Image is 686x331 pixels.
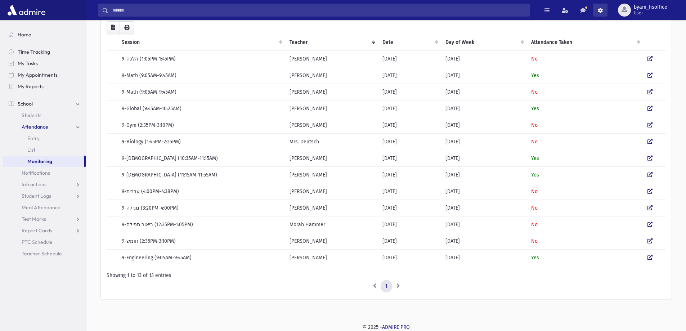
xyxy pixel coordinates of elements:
td: [DATE] [441,84,527,100]
span: Infractions [22,181,46,188]
td: No [527,117,643,133]
span: PTC Schedule [22,239,53,245]
td: [PERSON_NAME] [285,117,378,133]
span: List [27,147,35,153]
td: [DATE] [441,117,527,133]
a: Students [3,109,86,121]
td: Morah Hammer [285,216,378,233]
th: Session: activate to sort column ascending [117,34,285,51]
a: School [3,98,86,109]
a: Monitoring [3,156,84,167]
span: User [634,10,667,16]
th: Teacher: activate to sort column ascending [285,34,378,51]
button: CSV [107,21,120,34]
td: [DATE] [441,166,527,183]
td: 9-[DEMOGRAPHIC_DATA] (11:15AM-11:55AM) [117,166,285,183]
a: My Appointments [3,69,86,81]
span: Students [22,112,41,118]
button: Print [120,21,134,34]
td: [DATE] [378,84,441,100]
td: 9-חומש (2:35PM-3:10PM) [117,233,285,249]
td: Yes [527,100,643,117]
td: Yes [527,150,643,166]
td: Yes [527,67,643,84]
td: [DATE] [378,67,441,84]
td: [PERSON_NAME] [285,50,378,67]
td: [DATE] [378,200,441,216]
span: School [18,100,33,107]
td: [DATE] [441,50,527,67]
td: [PERSON_NAME] [285,249,378,266]
div: © 2025 - [98,323,674,331]
td: [PERSON_NAME] [285,84,378,100]
span: Attendance [22,124,48,130]
a: PTC Schedule [3,236,86,248]
td: 9-Math (9:05AM-9:45AM) [117,67,285,84]
th: Date: activate to sort column ascending [378,34,441,51]
a: Entry [3,133,86,144]
td: [DATE] [378,216,441,233]
td: [DATE] [441,150,527,166]
td: [DATE] [441,133,527,150]
span: Monitoring [27,158,52,165]
span: Time Tracking [18,49,50,55]
span: Report Cards [22,227,52,234]
td: No [527,50,643,67]
td: [PERSON_NAME] [285,183,378,200]
a: ADMIRE PRO [382,324,410,330]
span: Entry [27,135,40,142]
div: Showing 1 to 13 of 13 entries [107,272,666,279]
td: 9-Gym (2:35PM-3:10PM) [117,117,285,133]
td: [PERSON_NAME] [285,166,378,183]
img: AdmirePro [6,3,47,17]
td: No [527,133,643,150]
td: 9-[DEMOGRAPHIC_DATA] (10:35AM-11:15AM) [117,150,285,166]
td: [DATE] [441,183,527,200]
td: No [527,84,643,100]
span: byam_hsoffice [634,4,667,10]
td: 9-עברית (4:00PM-4:38PM) [117,183,285,200]
span: My Tasks [18,60,38,67]
td: 9-הלכה (1:05PM-1:45PM) [117,50,285,67]
a: Notifications [3,167,86,179]
td: [DATE] [378,166,441,183]
td: Mrs. Deutsch [285,133,378,150]
td: [DATE] [378,133,441,150]
td: [DATE] [441,233,527,249]
a: List [3,144,86,156]
td: [PERSON_NAME] [285,150,378,166]
td: No [527,216,643,233]
a: Infractions [3,179,86,190]
td: [DATE] [378,117,441,133]
td: No [527,200,643,216]
td: [DATE] [441,249,527,266]
th: Attendance Taken: activate to sort column ascending [527,34,643,51]
td: [DATE] [441,100,527,117]
input: Search [108,4,529,17]
td: 9-Engineering (9:05AM-9:45AM) [117,249,285,266]
span: Teacher Schedule [22,250,62,257]
a: Meal Attendance [3,202,86,213]
td: [DATE] [441,200,527,216]
td: No [527,233,643,249]
span: Meal Attendance [22,204,60,211]
span: Test Marks [22,216,46,222]
span: Home [18,31,31,38]
td: [DATE] [378,249,441,266]
a: Student Logs [3,190,86,202]
td: 9-Math (9:05AM-9:45AM) [117,84,285,100]
td: 9-Biology (1:45PM-2:25PM) [117,133,285,150]
a: My Reports [3,81,86,92]
a: Home [3,29,86,40]
td: 9-Global (9:45AM-10:25AM) [117,100,285,117]
td: [DATE] [378,50,441,67]
td: 9-ביאור תפילה (12:35PM-1:05PM) [117,216,285,233]
a: My Tasks [3,58,86,69]
td: [DATE] [441,216,527,233]
td: [DATE] [441,67,527,84]
td: [DATE] [378,233,441,249]
td: No [527,183,643,200]
span: My Appointments [18,72,58,78]
td: Yes [527,249,643,266]
td: [DATE] [378,150,441,166]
